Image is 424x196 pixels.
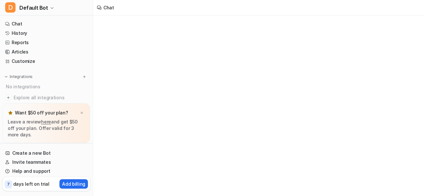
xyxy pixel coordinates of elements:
[5,94,12,101] img: explore all integrations
[3,149,90,158] a: Create a new Bot
[3,57,90,66] a: Customize
[4,81,90,92] div: No integrations
[82,74,87,79] img: menu_add.svg
[8,119,85,138] p: Leave a review and get $50 off your plan. Offer valid for 3 more days.
[7,181,10,187] p: 7
[5,2,16,13] span: D
[14,93,88,103] span: Explore all integrations
[41,119,51,124] a: here
[3,93,90,102] a: Explore all integrations
[13,181,49,187] p: days left on trial
[3,167,90,176] a: Help and support
[10,74,33,79] p: Integrations
[3,73,35,80] button: Integrations
[80,111,84,115] img: x
[3,19,90,28] a: Chat
[15,110,68,116] p: Want $50 off your plan?
[4,74,8,79] img: expand menu
[3,47,90,56] a: Articles
[103,4,114,11] div: Chat
[3,158,90,167] a: Invite teammates
[62,181,85,187] p: Add billing
[19,3,48,12] span: Default Bot
[3,38,90,47] a: Reports
[59,179,88,189] button: Add billing
[3,29,90,38] a: History
[8,110,13,115] img: star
